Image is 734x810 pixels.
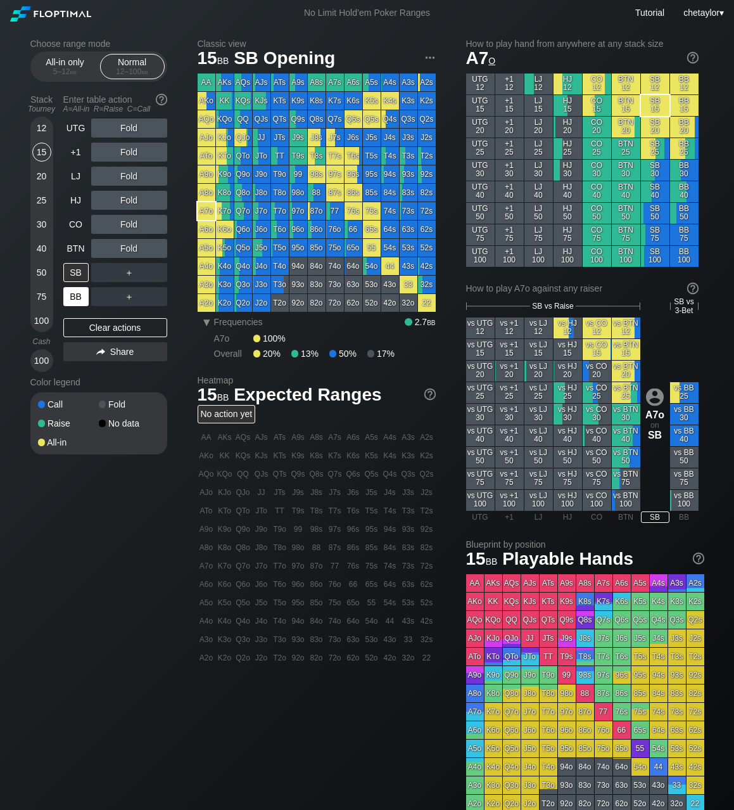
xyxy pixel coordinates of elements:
[216,294,234,312] div: K2o
[198,257,215,275] div: A4o
[466,138,495,159] div: UTG 25
[466,117,495,138] div: UTG 20
[234,221,252,238] div: Q6o
[641,203,669,224] div: SB 50
[670,224,699,245] div: BB 75
[308,184,326,202] div: 88
[271,74,289,91] div: ATs
[289,221,307,238] div: 96o
[308,257,326,275] div: 84o
[400,184,417,202] div: 83s
[495,138,524,159] div: +1 25
[345,276,362,293] div: 63o
[289,184,307,202] div: 98o
[198,129,215,146] div: AJo
[253,92,270,110] div: KJs
[96,349,105,356] img: share.864f2f62.svg
[554,203,582,224] div: HJ 50
[155,93,168,106] img: help.32db89a4.svg
[381,129,399,146] div: J4s
[381,165,399,183] div: 94s
[345,92,362,110] div: K6s
[554,224,582,245] div: HJ 75
[363,129,381,146] div: J5s
[418,257,436,275] div: 42s
[10,6,91,22] img: Floptimal logo
[641,246,669,267] div: SB 100
[326,110,344,128] div: Q7s
[308,239,326,257] div: 85o
[400,129,417,146] div: J3s
[363,110,381,128] div: Q5s
[198,92,215,110] div: AKo
[345,239,362,257] div: 65o
[38,438,99,447] div: All-in
[583,95,611,116] div: CO 15
[495,160,524,181] div: +1 30
[326,257,344,275] div: 74o
[289,202,307,220] div: 97o
[363,92,381,110] div: K5s
[326,239,344,257] div: 75o
[326,221,344,238] div: 76o
[63,119,89,138] div: UTG
[686,51,700,65] img: help.32db89a4.svg
[418,239,436,257] div: 52s
[381,110,399,128] div: Q4s
[271,184,289,202] div: T8o
[635,8,664,18] a: Tutorial
[91,263,167,282] div: ＋
[289,129,307,146] div: J9s
[363,165,381,183] div: 95s
[612,203,640,224] div: BTN 50
[234,202,252,220] div: Q7o
[32,239,51,258] div: 40
[381,92,399,110] div: K4s
[418,165,436,183] div: 92s
[271,165,289,183] div: T9o
[91,239,167,258] div: Fold
[198,294,215,312] div: A2o
[32,167,51,186] div: 20
[326,129,344,146] div: J7s
[418,184,436,202] div: 82s
[641,117,669,138] div: SB 20
[345,257,362,275] div: 64o
[232,49,337,70] span: SB Opening
[91,119,167,138] div: Fold
[198,239,215,257] div: A5o
[641,181,669,202] div: SB 40
[423,51,437,65] img: ellipsis.fd386fe8.svg
[400,92,417,110] div: K3s
[32,287,51,306] div: 75
[289,110,307,128] div: Q9s
[198,184,215,202] div: A8o
[612,160,640,181] div: BTN 30
[400,221,417,238] div: 63s
[345,129,362,146] div: J6s
[400,202,417,220] div: 73s
[63,239,89,258] div: BTN
[253,294,270,312] div: J2o
[253,276,270,293] div: J3o
[670,203,699,224] div: BB 50
[271,276,289,293] div: T3o
[641,160,669,181] div: SB 30
[400,239,417,257] div: 53s
[554,181,582,202] div: HJ 40
[583,181,611,202] div: CO 40
[63,105,167,113] div: A=All-in R=Raise C=Call
[253,221,270,238] div: J6o
[217,53,229,67] span: bb
[363,257,381,275] div: 54o
[683,8,719,18] span: chetaylor
[583,224,611,245] div: CO 75
[196,49,231,70] span: 15
[466,246,495,267] div: UTG 100
[308,202,326,220] div: 87o
[103,55,161,79] div: Normal
[253,129,270,146] div: JJ
[495,95,524,116] div: +1 15
[583,117,611,138] div: CO 20
[271,129,289,146] div: JTs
